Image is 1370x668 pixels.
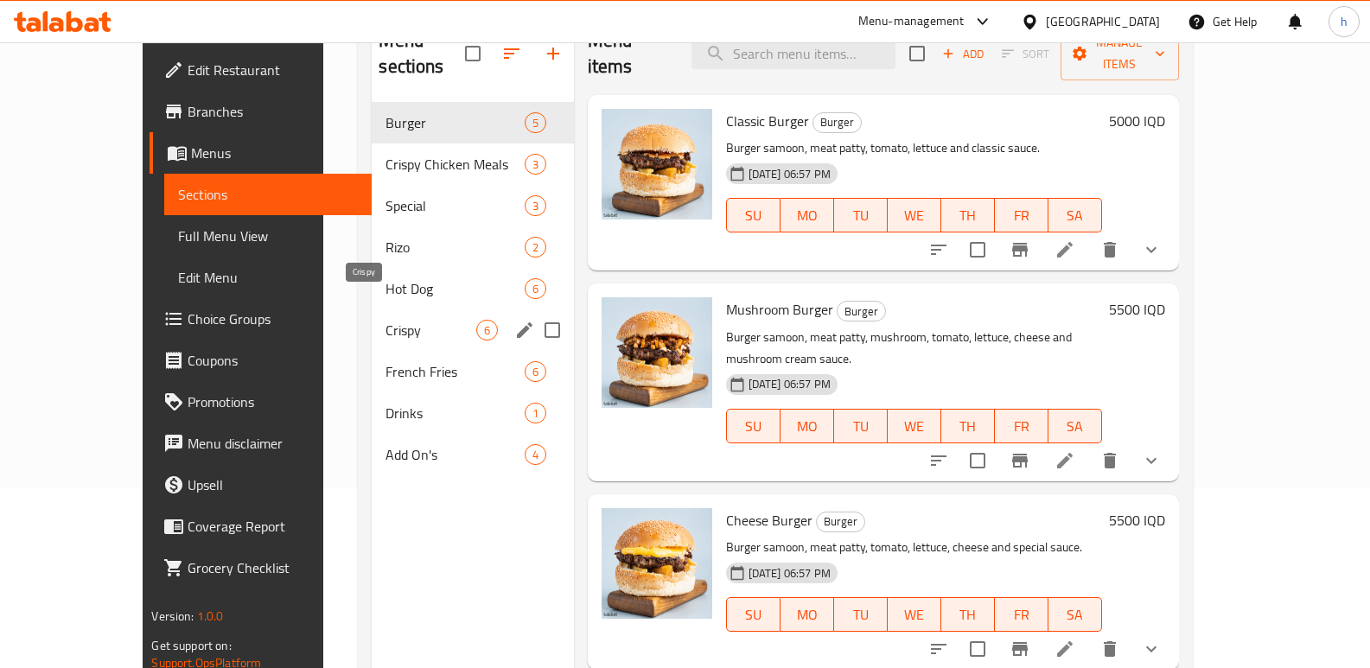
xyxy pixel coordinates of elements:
span: Promotions [188,391,358,412]
div: Drinks [386,403,524,423]
span: Rizo [386,237,524,258]
span: Hot Dog [386,278,524,299]
a: Sections [164,174,372,215]
span: TU [841,203,881,228]
span: Select section [899,35,935,72]
a: Edit Menu [164,257,372,298]
span: Select to update [959,232,996,268]
span: TU [841,414,881,439]
button: SU [726,198,781,232]
span: Version: [151,605,194,627]
span: 1 [526,405,545,422]
div: Add On's4 [372,434,573,475]
div: Crispy6edit [372,309,573,351]
span: TU [841,602,881,627]
span: Select all sections [455,35,491,72]
span: Burger [813,112,861,132]
div: Hot Dog6 [372,268,573,309]
span: Grocery Checklist [188,557,358,578]
button: FR [995,597,1048,632]
span: Branches [188,101,358,122]
button: Manage items [1061,27,1178,80]
span: 6 [526,364,545,380]
span: MO [787,203,827,228]
button: FR [995,409,1048,443]
a: Edit menu item [1055,239,1075,260]
span: FR [1002,414,1042,439]
a: Choice Groups [150,298,372,340]
button: SA [1048,409,1102,443]
span: SA [1055,414,1095,439]
h2: Menu items [588,28,672,80]
span: 3 [526,156,545,173]
span: Select section first [991,41,1061,67]
div: items [525,278,546,299]
span: FR [1002,602,1042,627]
h2: Menu sections [379,28,464,80]
h6: 5000 IQD [1109,109,1165,133]
div: items [525,361,546,382]
span: Coupons [188,350,358,371]
span: Mushroom Burger [726,296,833,322]
img: Classic Burger [602,109,712,219]
button: Add [935,41,991,67]
span: SA [1055,602,1095,627]
span: SU [734,602,774,627]
span: [DATE] 06:57 PM [742,565,838,582]
span: WE [895,203,934,228]
span: Manage items [1074,32,1164,75]
span: Full Menu View [178,226,358,246]
button: WE [888,409,941,443]
div: items [525,237,546,258]
a: Upsell [150,464,372,506]
button: WE [888,597,941,632]
div: items [525,112,546,133]
span: MO [787,414,827,439]
button: MO [781,198,834,232]
button: show more [1131,440,1172,481]
span: Choice Groups [188,309,358,329]
span: h [1341,12,1348,31]
button: delete [1089,440,1131,481]
input: search [691,39,895,69]
div: Burger [812,112,862,133]
span: 5 [526,115,545,131]
a: Branches [150,91,372,132]
button: MO [781,409,834,443]
button: TU [834,597,888,632]
span: [DATE] 06:57 PM [742,376,838,392]
span: Sections [178,184,358,205]
img: Mushroom Burger [602,297,712,408]
span: 4 [526,447,545,463]
button: TU [834,198,888,232]
button: delete [1089,229,1131,270]
span: Add On's [386,444,524,465]
span: SU [734,414,774,439]
span: Select to update [959,631,996,667]
a: Menu disclaimer [150,423,372,464]
div: [GEOGRAPHIC_DATA] [1046,12,1160,31]
a: Edit menu item [1055,450,1075,471]
span: Get support on: [151,634,231,657]
div: Burger5 [372,102,573,143]
button: Branch-specific-item [999,440,1041,481]
span: Edit Menu [178,267,358,288]
span: TH [948,203,988,228]
span: Coverage Report [188,516,358,537]
span: Crispy Chicken Meals [386,154,524,175]
a: Coupons [150,340,372,381]
button: TH [941,597,995,632]
div: Burger [816,512,865,532]
div: Special3 [372,185,573,226]
a: Grocery Checklist [150,547,372,588]
span: Menus [191,143,358,163]
span: Add item [935,41,991,67]
svg: Show Choices [1141,239,1162,260]
button: SA [1048,597,1102,632]
div: items [525,444,546,465]
button: sort-choices [918,229,959,270]
p: Burger samoon, meat patty, tomato, lettuce, cheese and special sauce. [726,537,1102,558]
button: Add section [532,33,574,74]
div: Drinks1 [372,392,573,434]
